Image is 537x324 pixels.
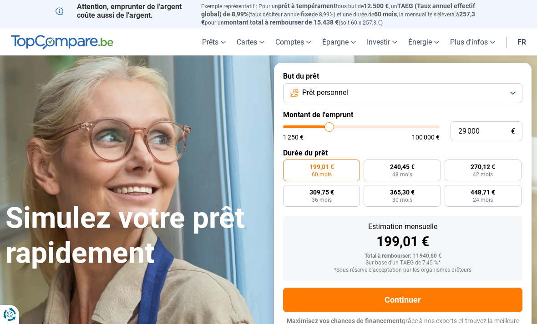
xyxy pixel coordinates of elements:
[197,29,231,55] a: Prêts
[201,10,475,26] span: 257,3 €
[471,189,495,195] span: 448,71 €
[283,134,304,140] span: 1 250 €
[374,10,397,18] span: 60 mois
[445,29,501,55] a: Plus d'infos
[317,29,361,55] a: Épargne
[278,2,336,10] span: prêt à tempérament
[361,29,403,55] a: Investir
[473,197,493,203] span: 24 mois
[283,83,522,103] button: Prêt personnel
[512,29,532,55] a: fr
[301,10,312,18] span: fixe
[473,172,493,177] span: 42 mois
[390,189,415,195] span: 365,30 €
[309,189,334,195] span: 309,75 €
[392,197,412,203] span: 30 mois
[312,197,332,203] span: 36 mois
[201,2,475,18] span: TAEG (Taux annuel effectif global) de 8,99%
[224,19,339,26] span: montant total à rembourser de 15.438 €
[283,288,522,312] button: Continuer
[201,2,481,26] p: Exemple représentatif : Pour un tous but de , un (taux débiteur annuel de 8,99%) et une durée de ...
[471,164,495,170] span: 270,12 €
[283,72,522,80] label: But du prêt
[290,223,515,230] div: Estimation mensuelle
[364,2,389,10] span: 12.500 €
[412,134,440,140] span: 100 000 €
[309,164,334,170] span: 199,01 €
[290,260,515,266] div: Sur base d'un TAEG de 7,45 %*
[56,2,190,20] p: Attention, emprunter de l'argent coûte aussi de l'argent.
[312,172,332,177] span: 60 mois
[283,110,522,119] label: Montant de l'emprunt
[392,172,412,177] span: 48 mois
[290,267,515,274] div: *Sous réserve d'acceptation par les organismes prêteurs
[302,88,348,98] span: Prêt personnel
[5,201,263,271] h1: Simulez votre prêt rapidement
[283,149,522,157] label: Durée du prêt
[231,29,270,55] a: Cartes
[290,253,515,259] div: Total à rembourser: 11 940,60 €
[11,35,113,50] img: TopCompare
[390,164,415,170] span: 240,45 €
[290,235,515,249] div: 199,01 €
[511,128,515,135] span: €
[403,29,445,55] a: Énergie
[270,29,317,55] a: Comptes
